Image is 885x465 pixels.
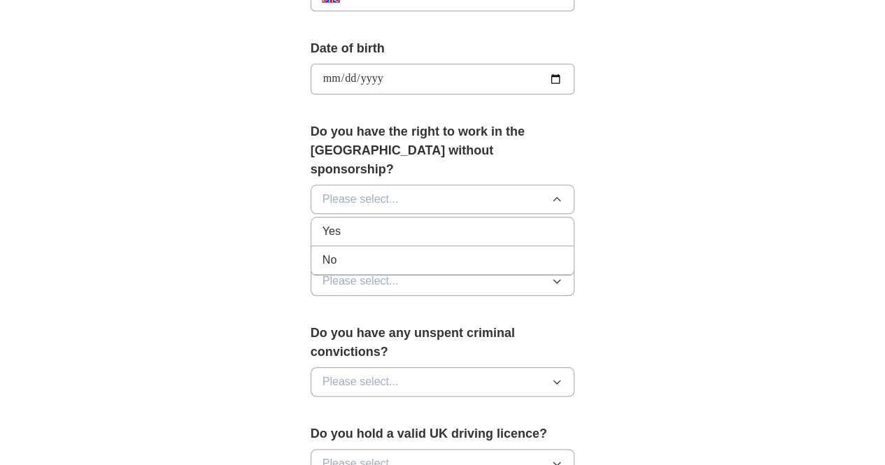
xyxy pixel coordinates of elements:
span: Yes [323,223,341,240]
button: Please select... [311,266,575,296]
button: Please select... [311,185,575,214]
label: Date of birth [311,39,575,58]
label: Do you have any unspent criminal convictions? [311,324,575,362]
label: Do you have the right to work in the [GEOGRAPHIC_DATA] without sponsorship? [311,122,575,179]
span: Please select... [323,191,399,208]
span: Please select... [323,373,399,390]
span: Please select... [323,273,399,289]
span: No [323,252,337,269]
label: Do you hold a valid UK driving licence? [311,424,575,443]
button: Please select... [311,367,575,396]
